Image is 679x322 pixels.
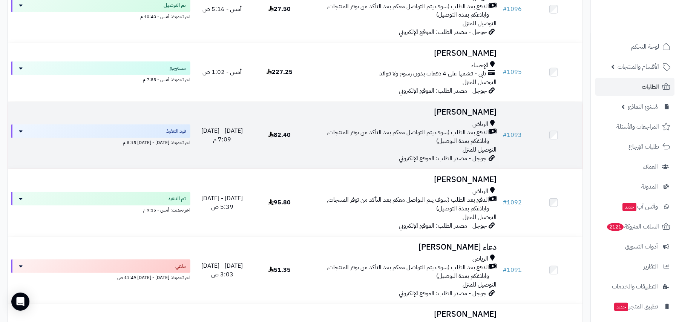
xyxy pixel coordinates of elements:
[380,69,486,78] span: تابي - قسّمها على 4 دفعات بدون رسوم ولا فوائد
[503,5,522,14] a: #1096
[612,281,658,292] span: التطبيقات والخدمات
[622,203,636,211] span: جديد
[164,2,186,9] span: تم التوصيل
[644,261,658,272] span: التقارير
[399,289,487,298] span: جوجل - مصدر الطلب: الموقع الإلكتروني
[463,78,497,87] span: التوصيل للمنزل
[473,255,489,263] span: الرياض
[613,301,658,312] span: تطبيق المتجر
[595,158,674,176] a: العملاء
[202,126,243,144] span: [DATE] - [DATE] 7:09 م
[399,86,487,95] span: جوجل - مصدر الطلب: الموقع الإلكتروني
[473,120,489,129] span: الرياض
[503,265,507,274] span: #
[631,41,659,52] span: لوحة التحكم
[11,75,190,83] div: اخر تحديث: أمس - 7:55 م
[642,81,659,92] span: الطلبات
[175,262,186,270] span: ملغي
[463,213,497,222] span: التوصيل للمنزل
[11,138,190,146] div: اخر تحديث: [DATE] - [DATE] 8:15 م
[11,205,190,213] div: اخر تحديث: أمس - 9:35 م
[267,67,293,77] span: 227.25
[641,181,658,192] span: المدونة
[503,130,522,140] a: #1093
[595,118,674,136] a: المراجعات والأسئلة
[311,175,497,184] h3: [PERSON_NAME]
[595,138,674,156] a: طلبات الإرجاع
[595,238,674,256] a: أدوات التسويق
[503,67,507,77] span: #
[311,243,497,251] h3: دعاء [PERSON_NAME]
[472,61,489,70] span: الإحساء
[399,28,487,37] span: جوجل - مصدر الطلب: الموقع الإلكتروني
[503,67,522,77] a: #1095
[595,198,674,216] a: وآتس آبجديد
[614,303,628,311] span: جديد
[399,221,487,230] span: جوجل - مصدر الطلب: الموقع الإلكتروني
[311,310,497,319] h3: [PERSON_NAME]
[643,161,658,172] span: العملاء
[625,241,658,252] span: أدوات التسويق
[606,221,659,232] span: السلات المتروكة
[268,265,291,274] span: 51.35
[168,195,186,202] span: تم التنفيذ
[595,297,674,316] a: تطبيق المتجرجديد
[268,5,291,14] span: 27.50
[503,130,507,140] span: #
[268,130,291,140] span: 82.40
[311,49,497,58] h3: [PERSON_NAME]
[202,194,243,212] span: [DATE] - [DATE] 5:39 ص
[311,196,489,213] span: الدفع بعد الطلب (سوف يتم التواصل معكم بعد التأكد من توفر المنتجات, وابلاغكم بمدة التوصيل)
[503,5,507,14] span: #
[11,293,29,311] div: Open Intercom Messenger
[311,2,489,20] span: الدفع بعد الطلب (سوف يتم التواصل معكم بعد التأكد من توفر المنتجات, وابلاغكم بمدة التوصيل)
[268,198,291,207] span: 95.80
[616,121,659,132] span: المراجعات والأسئلة
[311,108,497,117] h3: [PERSON_NAME]
[203,5,242,14] span: أمس - 5:16 ص
[595,38,674,56] a: لوحة التحكم
[463,145,497,154] span: التوصيل للمنزل
[463,19,497,28] span: التوصيل للمنزل
[628,141,659,152] span: طلبات الإرجاع
[11,273,190,281] div: اخر تحديث: [DATE] - [DATE] 11:49 ص
[170,64,186,72] span: مسترجع
[622,201,658,212] span: وآتس آب
[628,101,658,112] span: مُنشئ النماذج
[503,198,507,207] span: #
[473,187,489,196] span: الرياض
[399,154,487,163] span: جوجل - مصدر الطلب: الموقع الإلكتروني
[595,218,674,236] a: السلات المتروكة2121
[628,21,672,37] img: logo-2.png
[311,128,489,146] span: الدفع بعد الطلب (سوف يتم التواصل معكم بعد التأكد من توفر المنتجات, وابلاغكم بمدة التوصيل)
[607,223,624,231] span: 2121
[463,280,497,289] span: التوصيل للمنزل
[595,258,674,276] a: التقارير
[203,67,242,77] span: أمس - 1:02 ص
[166,127,186,135] span: قيد التنفيذ
[618,61,659,72] span: الأقسام والمنتجات
[503,265,522,274] a: #1091
[202,261,243,279] span: [DATE] - [DATE] 3:03 ص
[11,12,190,20] div: اخر تحديث: أمس - 10:40 م
[595,178,674,196] a: المدونة
[311,263,489,281] span: الدفع بعد الطلب (سوف يتم التواصل معكم بعد التأكد من توفر المنتجات, وابلاغكم بمدة التوصيل)
[595,78,674,96] a: الطلبات
[595,278,674,296] a: التطبيقات والخدمات
[503,198,522,207] a: #1092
